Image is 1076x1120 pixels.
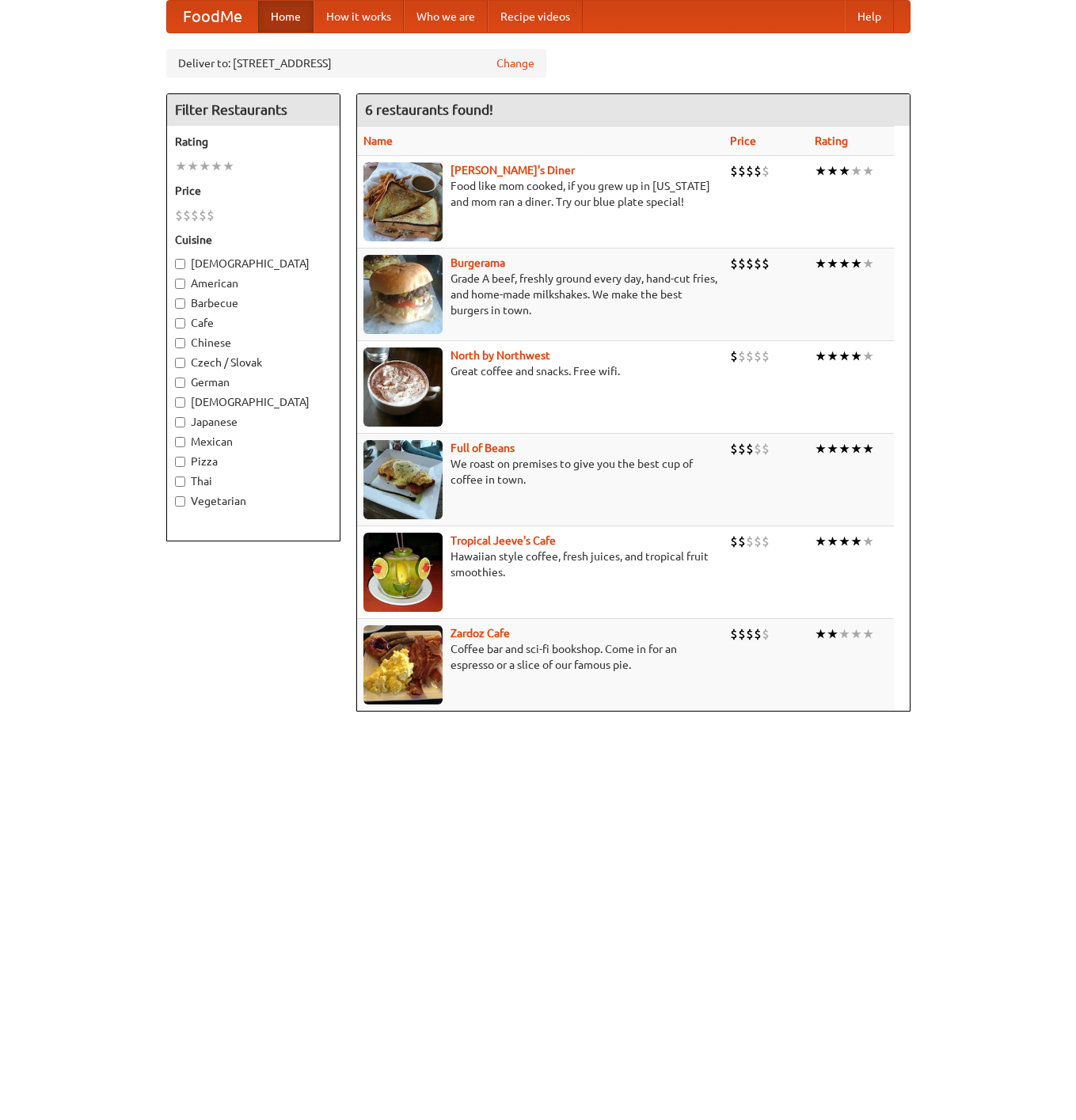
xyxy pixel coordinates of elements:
[850,162,862,180] li: ★
[404,1,488,32] a: Who we are
[363,533,443,612] img: jeeves.jpg
[838,440,850,457] li: ★
[754,347,762,365] li: $
[730,533,738,550] li: $
[175,256,332,271] label: [DEMOGRAPHIC_DATA]
[175,338,185,348] input: Chinese
[815,135,848,147] a: Rating
[451,256,505,269] a: Burgerama
[815,533,827,550] li: ★
[862,347,874,365] li: ★
[175,454,332,469] label: Pizza
[827,440,838,457] li: ★
[746,533,754,550] li: $
[762,255,770,272] li: $
[838,162,850,180] li: ★
[827,625,838,643] li: ★
[175,476,185,487] input: Thai
[187,158,199,175] li: ★
[175,457,185,467] input: Pizza
[211,158,222,175] li: ★
[838,533,850,550] li: ★
[730,135,756,147] a: Price
[850,533,862,550] li: ★
[175,358,185,368] input: Czech / Slovak
[827,347,838,365] li: ★
[850,625,862,643] li: ★
[762,440,770,457] li: $
[365,102,493,117] ng-pluralize: 6 restaurants found!
[175,378,185,388] input: German
[175,158,187,175] li: ★
[738,162,746,180] li: $
[496,55,534,71] a: Change
[175,374,332,390] label: German
[175,232,332,248] h5: Cuisine
[746,347,754,365] li: $
[730,162,738,180] li: $
[175,259,185,269] input: [DEMOGRAPHIC_DATA]
[363,625,443,704] img: zardoz.jpg
[175,183,332,199] h5: Price
[838,625,850,643] li: ★
[754,255,762,272] li: $
[363,549,717,580] p: Hawaiian style coffee, fresh juices, and tropical fruit smoothies.
[363,641,717,673] p: Coffee bar and sci-fi bookshop. Come in for an espresso or a slice of our famous pie.
[862,625,874,643] li: ★
[754,162,762,180] li: $
[175,275,332,291] label: American
[175,496,185,507] input: Vegetarian
[175,315,332,331] label: Cafe
[738,440,746,457] li: $
[207,207,215,224] li: $
[746,162,754,180] li: $
[451,442,515,454] b: Full of Beans
[363,255,443,334] img: burgerama.jpg
[451,534,556,547] a: Tropical Jeeve's Cafe
[738,625,746,643] li: $
[754,440,762,457] li: $
[762,625,770,643] li: $
[862,162,874,180] li: ★
[850,255,862,272] li: ★
[815,347,827,365] li: ★
[363,178,717,210] p: Food like mom cooked, if you grew up in [US_STATE] and mom ran a diner. Try our blue plate special!
[183,207,191,224] li: $
[738,347,746,365] li: $
[363,162,443,241] img: sallys.jpg
[862,533,874,550] li: ★
[175,417,185,427] input: Japanese
[175,355,332,370] label: Czech / Slovak
[762,347,770,365] li: $
[363,135,393,147] a: Name
[175,397,185,408] input: [DEMOGRAPHIC_DATA]
[451,164,575,177] a: [PERSON_NAME]'s Diner
[730,255,738,272] li: $
[754,625,762,643] li: $
[815,162,827,180] li: ★
[850,440,862,457] li: ★
[862,440,874,457] li: ★
[730,347,738,365] li: $
[314,1,404,32] a: How it works
[451,627,510,640] a: Zardoz Cafe
[827,255,838,272] li: ★
[175,207,183,224] li: $
[175,134,332,150] h5: Rating
[175,437,185,447] input: Mexican
[167,1,258,32] a: FoodMe
[363,347,443,427] img: north.jpg
[815,255,827,272] li: ★
[815,625,827,643] li: ★
[827,162,838,180] li: ★
[827,533,838,550] li: ★
[746,440,754,457] li: $
[738,533,746,550] li: $
[845,1,894,32] a: Help
[222,158,234,175] li: ★
[166,49,546,78] div: Deliver to: [STREET_ADDRESS]
[762,533,770,550] li: $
